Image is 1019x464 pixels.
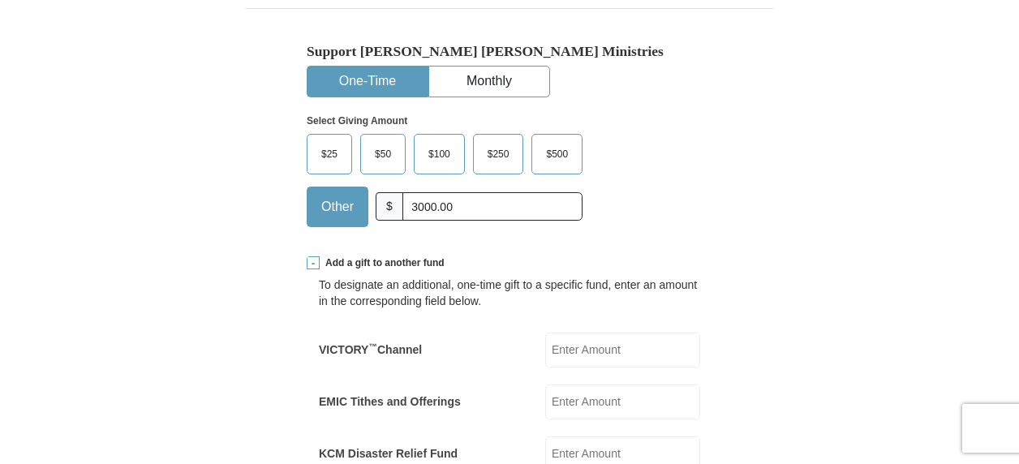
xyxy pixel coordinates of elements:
[313,195,362,219] span: Other
[367,142,399,166] span: $50
[538,142,576,166] span: $500
[420,142,458,166] span: $100
[319,445,458,462] label: KCM Disaster Relief Fund
[320,256,445,270] span: Add a gift to another fund
[307,115,407,127] strong: Select Giving Amount
[319,393,461,410] label: EMIC Tithes and Offerings
[319,342,422,358] label: VICTORY Channel
[307,43,712,60] h5: Support [PERSON_NAME] [PERSON_NAME] Ministries
[429,67,549,97] button: Monthly
[545,385,700,419] input: Enter Amount
[307,67,428,97] button: One-Time
[319,277,700,309] div: To designate an additional, one-time gift to a specific fund, enter an amount in the correspondin...
[313,142,346,166] span: $25
[376,192,403,221] span: $
[402,192,583,221] input: Other Amount
[479,142,518,166] span: $250
[545,333,700,367] input: Enter Amount
[368,342,377,351] sup: ™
